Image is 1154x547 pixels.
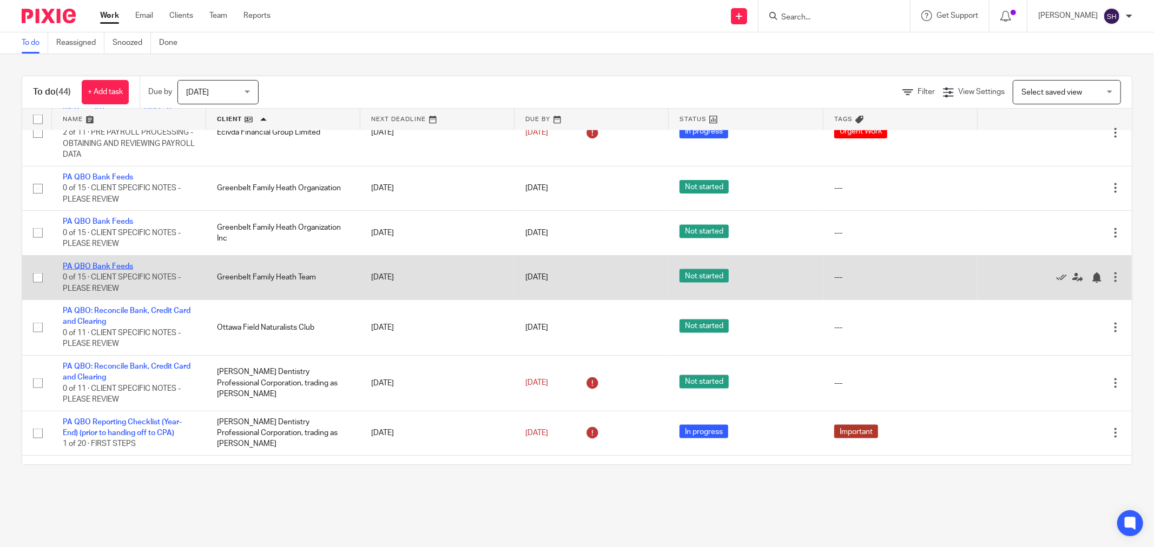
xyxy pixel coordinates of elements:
[360,455,515,493] td: [DATE]
[243,10,271,21] a: Reports
[937,12,978,19] span: Get Support
[63,229,181,248] span: 0 of 15 · CLIENT SPECIFIC NOTES - PLEASE REVIEW
[209,10,227,21] a: Team
[148,86,172,97] p: Due by
[360,411,515,455] td: [DATE]
[206,355,360,411] td: [PERSON_NAME] Dentistry Professional Corporation, trading as [PERSON_NAME]
[100,10,119,21] a: Work
[525,379,548,387] span: [DATE]
[159,32,186,54] a: Done
[186,89,209,96] span: [DATE]
[525,184,548,192] span: [DATE]
[63,263,133,270] a: PA QBO Bank Feeds
[206,211,360,255] td: Greenbelt Family Heath Organization Inc
[834,272,967,283] div: ---
[525,229,548,237] span: [DATE]
[63,385,181,404] span: 0 of 11 · CLIENT SPECIFIC NOTES - PLEASE REVIEW
[680,125,728,138] span: In progress
[525,429,548,437] span: [DATE]
[360,355,515,411] td: [DATE]
[525,324,548,331] span: [DATE]
[680,319,729,333] span: Not started
[1021,89,1082,96] span: Select saved view
[206,99,360,166] td: Ecivda Financial Group Limited
[63,329,181,348] span: 0 of 11 · CLIENT SPECIFIC NOTES - PLEASE REVIEW
[63,418,182,437] a: PA QBO Reporting Checklist (Year-End) (prior to handing off to CPA)
[113,32,151,54] a: Snoozed
[56,32,104,54] a: Reassigned
[834,378,967,389] div: ---
[206,300,360,356] td: Ottawa Field Naturalists Club
[1038,10,1098,21] p: [PERSON_NAME]
[918,88,935,96] span: Filter
[1103,8,1120,25] img: svg%3E
[33,86,71,98] h1: To do
[63,174,133,181] a: PA QBO Bank Feeds
[206,166,360,210] td: Greenbelt Family Heath Organization
[63,363,190,381] a: PA QBO: Reconcile Bank, Credit Card and Clearing
[169,10,193,21] a: Clients
[958,88,1005,96] span: View Settings
[22,9,76,23] img: Pixie
[680,425,728,438] span: In progress
[206,255,360,299] td: Greenbelt Family Heath Team
[680,375,729,389] span: Not started
[63,218,133,225] a: PA QBO Bank Feeds
[63,129,195,158] span: 2 of 11 · PRE PAYROLL PROCESSING - OBTAINING AND REVIEWING PAYROLL DATA
[525,273,548,281] span: [DATE]
[206,455,360,493] td: Plus Associates
[63,307,190,325] a: PA QBO: Reconcile Bank, Credit Card and Clearing
[834,322,967,333] div: ---
[834,125,887,138] span: Urgent Work
[834,183,967,194] div: ---
[22,32,48,54] a: To do
[82,80,129,104] a: + Add task
[780,13,878,23] input: Search
[834,425,878,438] span: Important
[834,116,853,122] span: Tags
[834,228,967,238] div: ---
[360,99,515,166] td: [DATE]
[360,166,515,210] td: [DATE]
[135,10,153,21] a: Email
[63,441,136,448] span: 1 of 20 · FIRST STEPS
[1056,272,1072,283] a: Mark as done
[63,273,181,292] span: 0 of 15 · CLIENT SPECIFIC NOTES - PLEASE REVIEW
[206,411,360,455] td: [PERSON_NAME] Dentistry Professional Corporation, trading as [PERSON_NAME]
[360,300,515,356] td: [DATE]
[360,211,515,255] td: [DATE]
[680,225,729,238] span: Not started
[525,129,548,136] span: [DATE]
[360,255,515,299] td: [DATE]
[56,88,71,96] span: (44)
[680,180,729,194] span: Not started
[680,269,729,283] span: Not started
[63,184,181,203] span: 0 of 15 · CLIENT SPECIFIC NOTES - PLEASE REVIEW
